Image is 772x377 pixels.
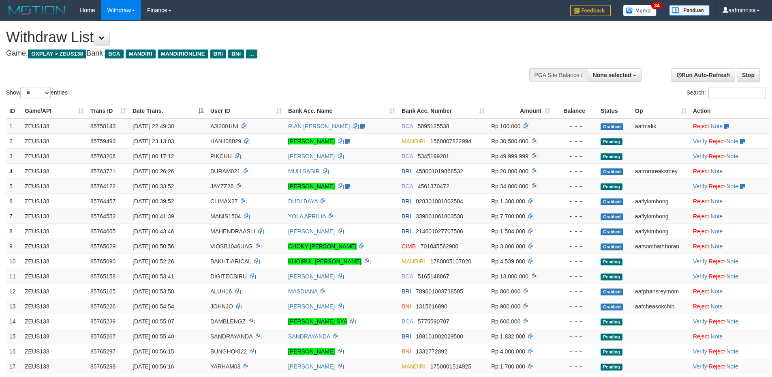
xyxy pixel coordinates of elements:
a: RIAN [PERSON_NAME] [288,123,350,129]
th: Action [690,103,769,118]
a: Note [711,303,723,310]
span: MANDIRI [402,258,426,265]
a: Reject [709,258,725,265]
div: - - - [557,332,594,340]
td: · · [690,314,769,329]
img: Button%20Memo.svg [623,5,657,16]
span: Rp 49.999.999 [491,153,528,159]
td: 13 [6,299,21,314]
a: Note [711,228,723,235]
a: Note [711,243,723,250]
h1: Withdraw List [6,29,507,45]
span: BNI [402,303,411,310]
th: Game/API: activate to sort column ascending [21,103,87,118]
select: Showentries [20,87,51,99]
span: BUNGHOKI22 [210,348,247,355]
a: Note [711,198,723,205]
span: BRI [402,213,411,220]
td: aafphansreymom [632,284,690,299]
span: [DATE] 22:49:30 [133,123,174,129]
td: · · [690,149,769,164]
span: Pending [601,334,622,340]
a: Verify [693,183,707,190]
img: Feedback.jpg [570,5,611,16]
td: 4 [6,164,21,179]
span: 85765029 [90,243,115,250]
span: Copy 1780005107020 to clipboard [430,258,471,265]
a: Reject [693,168,709,174]
div: - - - [557,317,594,325]
span: Rp 800.000 [491,288,520,295]
div: - - - [557,122,594,130]
td: · [690,299,769,314]
span: 85765165 [90,288,115,295]
span: Copy 5345199281 to clipboard [418,153,449,159]
a: [PERSON_NAME] SYA [288,318,347,325]
td: ZEUS138 [21,118,87,134]
a: Verify [693,138,707,144]
span: VIOSB1046UAG [210,243,252,250]
a: Reject [693,333,709,340]
td: ZEUS138 [21,329,87,344]
td: · · [690,179,769,194]
span: [DATE] 00:53:50 [133,288,174,295]
span: Rp 100.000 [491,123,520,129]
img: panduan.png [669,5,710,16]
span: BRI [210,50,226,58]
a: Stop [737,68,760,82]
span: 34 [651,2,662,9]
span: BCA [105,50,123,58]
td: aafmalik [632,118,690,134]
div: - - - [557,212,594,220]
span: SANDRAYANDA [210,333,252,340]
span: BCA [402,123,413,129]
div: - - - [557,362,594,371]
a: Verify [693,348,707,355]
a: Verify [693,153,707,159]
td: · [690,224,769,239]
span: [DATE] 00:54:54 [133,303,174,310]
a: Reject [693,303,709,310]
span: Grabbed [601,213,623,220]
div: - - - [557,347,594,355]
span: 85765239 [90,318,115,325]
td: 3 [6,149,21,164]
span: 85759493 [90,138,115,144]
td: 5 [6,179,21,194]
span: MAHENDRAASLI [210,228,255,235]
span: DAMBLENGZ [210,318,246,325]
td: 14 [6,314,21,329]
td: · · [690,269,769,284]
div: - - - [557,182,594,190]
a: Note [711,333,723,340]
a: Note [726,153,738,159]
td: ZEUS138 [21,209,87,224]
td: · · [690,254,769,269]
a: Verify [693,363,707,370]
a: Reject [709,153,725,159]
a: Reject [693,123,709,129]
span: Rp 1.700.000 [491,363,525,370]
a: MUH SABIR [288,168,320,174]
span: JAYZZ26 [210,183,233,190]
a: CHOKY [PERSON_NAME] [288,243,357,250]
span: Rp 30.500.000 [491,138,528,144]
td: aaflykimhong [632,224,690,239]
a: Reject [709,363,725,370]
span: BRI [402,168,411,174]
span: 85765267 [90,333,115,340]
span: Rp 20.000.000 [491,168,528,174]
div: - - - [557,137,594,145]
a: YOLA APRILIA [288,213,326,220]
a: Verify [693,318,707,325]
span: Grabbed [601,198,623,205]
span: DIGITECBIRU [210,273,247,280]
span: PIKCHU [210,153,232,159]
a: Reject [693,243,709,250]
td: · [690,239,769,254]
span: [DATE] 00:39:52 [133,198,174,205]
td: · [690,284,769,299]
span: Copy 1332772892 to clipboard [416,348,447,355]
span: Rp 7.700.000 [491,213,525,220]
td: 9 [6,239,21,254]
